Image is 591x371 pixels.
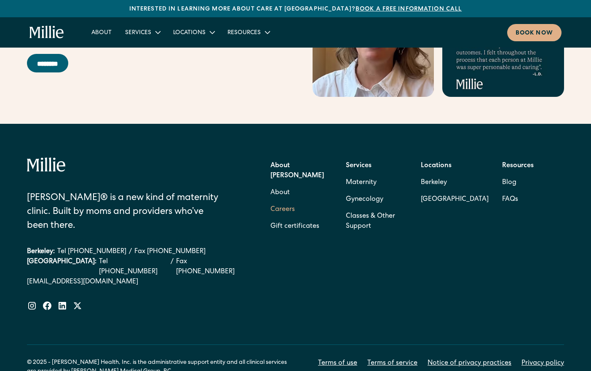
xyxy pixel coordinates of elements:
a: Gift certificates [270,218,319,235]
a: Classes & Other Support [346,208,408,235]
a: Terms of service [367,358,417,368]
a: Tel [PHONE_NUMBER] [57,247,126,257]
div: Book now [516,29,553,38]
a: Privacy policy [521,358,564,368]
a: home [29,26,64,39]
a: Fax [PHONE_NUMBER] [176,257,247,277]
div: Resources [227,29,261,37]
a: About [270,184,290,201]
div: [GEOGRAPHIC_DATA]: [27,257,96,277]
div: [PERSON_NAME]® is a new kind of maternity clinic. Built by moms and providers who’ve been there. [27,192,225,233]
div: Services [125,29,151,37]
strong: About [PERSON_NAME] [270,163,324,179]
div: Resources [221,25,276,39]
div: / [129,247,132,257]
div: Locations [173,29,206,37]
a: Maternity [346,174,377,191]
a: Berkeley [421,174,489,191]
a: Careers [270,201,295,218]
a: About [85,25,118,39]
a: Notice of privacy practices [428,358,511,368]
strong: Services [346,163,372,169]
strong: Resources [502,163,534,169]
a: [EMAIL_ADDRESS][DOMAIN_NAME] [27,277,247,287]
div: / [171,257,174,277]
strong: Locations [421,163,452,169]
a: Fax [PHONE_NUMBER] [134,247,206,257]
a: Tel [PHONE_NUMBER] [99,257,168,277]
div: Services [118,25,166,39]
a: FAQs [502,191,518,208]
a: [GEOGRAPHIC_DATA] [421,191,489,208]
a: Book a free information call [356,6,462,12]
a: Blog [502,174,516,191]
div: Berkeley: [27,247,55,257]
a: Gynecology [346,191,383,208]
a: Terms of use [318,358,357,368]
a: Book now [507,24,562,41]
div: Locations [166,25,221,39]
